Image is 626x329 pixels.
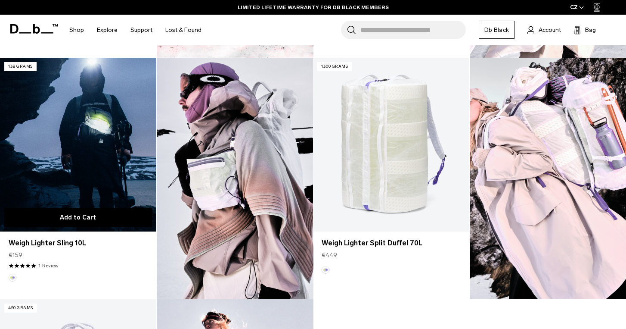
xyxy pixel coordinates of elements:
[322,238,461,248] a: Weigh Lighter Split Duffel 70L
[574,25,596,35] button: Bag
[9,251,22,260] span: €159
[527,25,561,35] a: Account
[479,21,514,39] a: Db Black
[585,25,596,34] span: Bag
[4,208,152,227] button: Add to Cart
[539,25,561,34] span: Account
[9,238,148,248] a: Weigh Lighter Sling 10L
[4,62,37,71] p: 138 grams
[38,262,59,269] a: 1 reviews
[322,266,329,274] button: Aurora
[9,274,16,282] button: Aurora
[130,15,152,45] a: Support
[69,15,84,45] a: Shop
[4,304,37,313] p: 450 grams
[317,62,352,71] p: 1300 grams
[157,58,313,299] img: Content block image
[165,15,201,45] a: Lost & Found
[63,15,208,45] nav: Main Navigation
[322,251,337,260] span: €449
[97,15,118,45] a: Explore
[238,3,389,11] a: LIMITED LIFETIME WARRANTY FOR DB BLACK MEMBERS
[313,58,469,232] a: Weigh Lighter Split Duffel 70L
